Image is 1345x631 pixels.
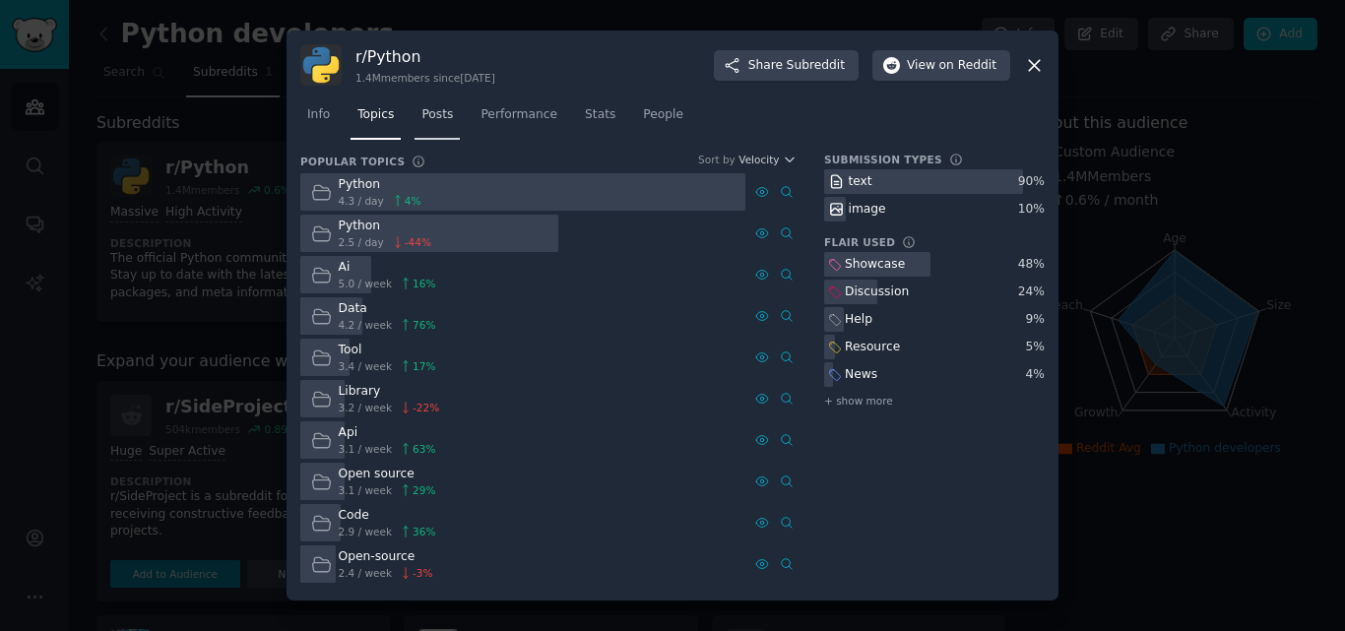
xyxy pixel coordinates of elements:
div: Api [339,424,436,442]
span: 3.4 / week [339,359,393,373]
div: 5 % [1026,339,1045,356]
span: 16 % [413,277,435,290]
span: Velocity [738,153,779,166]
span: 17 % [413,359,435,373]
a: Info [300,99,337,140]
div: Sort by [698,153,736,166]
div: 1.4M members since [DATE] [355,71,495,85]
span: -44 % [405,235,431,249]
h3: Submission Types [824,153,942,166]
span: + show more [824,394,893,408]
span: 4.2 / week [339,318,393,332]
div: Ai [339,259,436,277]
div: 4 % [1026,366,1045,384]
span: -22 % [413,401,439,414]
h3: r/ Python [355,46,495,67]
span: Subreddit [787,57,845,75]
div: 9 % [1026,311,1045,329]
span: on Reddit [939,57,996,75]
span: View [907,57,996,75]
div: 90 % [1018,173,1045,191]
a: Topics [351,99,401,140]
div: 24 % [1018,284,1045,301]
div: Open-source [339,548,433,566]
div: text [849,173,872,191]
span: Performance [480,106,557,124]
a: Stats [578,99,622,140]
button: ShareSubreddit [714,50,859,82]
a: People [636,99,690,140]
div: Data [339,300,436,318]
span: 29 % [413,483,435,497]
span: 5.0 / week [339,277,393,290]
span: 2.5 / day [339,235,384,249]
div: Showcase [845,256,905,274]
h3: Popular Topics [300,155,405,168]
div: Library [339,383,440,401]
div: Open source [339,466,436,483]
span: Info [307,106,330,124]
a: Performance [474,99,564,140]
span: 3.1 / week [339,483,393,497]
h3: Flair Used [824,235,895,249]
span: 2.9 / week [339,525,393,538]
span: Topics [357,106,394,124]
a: Posts [415,99,460,140]
div: Python [339,218,431,235]
div: Tool [339,342,436,359]
span: -3 % [413,566,432,580]
div: Code [339,507,436,525]
span: 4.3 / day [339,194,384,208]
span: 63 % [413,442,435,456]
div: Resource [845,339,900,356]
span: 3.2 / week [339,401,393,414]
span: 76 % [413,318,435,332]
span: Stats [585,106,615,124]
span: 36 % [413,525,435,538]
div: Help [845,311,872,329]
span: Share [748,57,845,75]
span: 3.1 / week [339,442,393,456]
div: 48 % [1018,256,1045,274]
button: Viewon Reddit [872,50,1010,82]
div: Discussion [845,284,909,301]
img: Python [300,44,342,86]
div: News [845,366,877,384]
span: 2.4 / week [339,566,393,580]
div: Python [339,176,421,194]
span: Posts [421,106,453,124]
button: Velocity [738,153,797,166]
div: 10 % [1018,201,1045,219]
span: 4 % [405,194,421,208]
span: People [643,106,683,124]
div: image [849,201,886,219]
